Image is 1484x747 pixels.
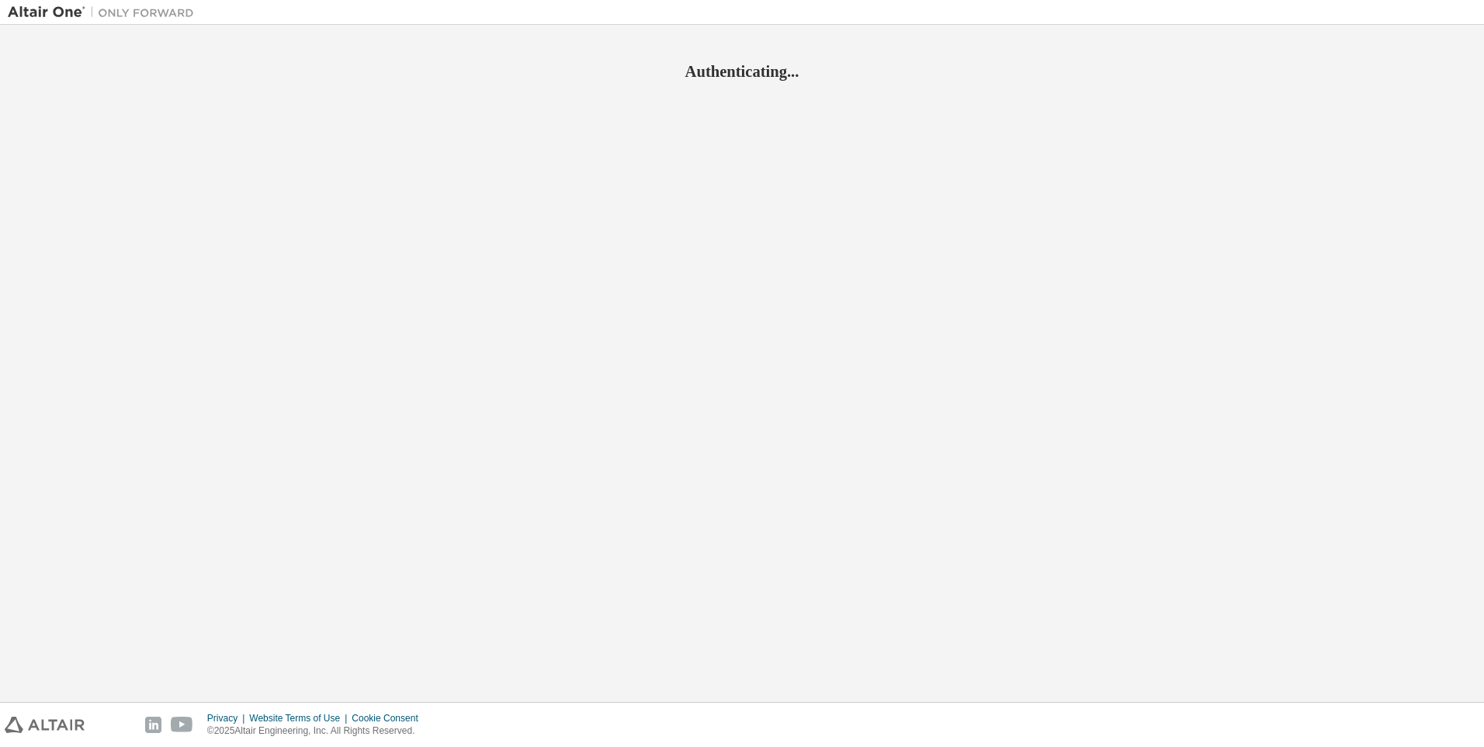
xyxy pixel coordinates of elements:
img: altair_logo.svg [5,717,85,733]
h2: Authenticating... [8,61,1476,82]
div: Website Terms of Use [249,712,352,724]
img: linkedin.svg [145,717,161,733]
div: Cookie Consent [352,712,427,724]
img: Altair One [8,5,202,20]
div: Privacy [207,712,249,724]
img: youtube.svg [171,717,193,733]
p: © 2025 Altair Engineering, Inc. All Rights Reserved. [207,724,428,738]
